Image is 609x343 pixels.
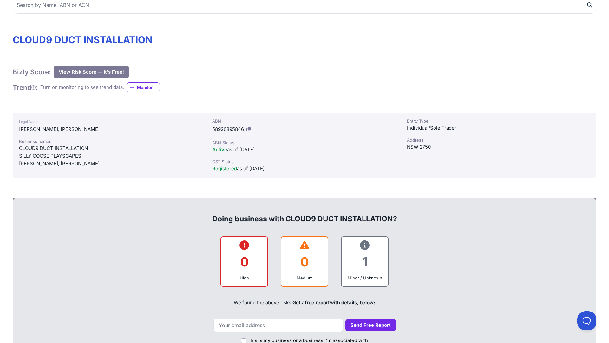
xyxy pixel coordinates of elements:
div: as of [DATE] [212,146,396,153]
div: Business names [19,138,200,145]
div: Minor / Unknown [347,275,383,281]
div: as of [DATE] [212,165,396,172]
div: Individual/Sole Trader [407,124,591,132]
div: Medium [286,275,323,281]
a: Monitor [127,82,160,92]
h1: CLOUD9 DUCT INSTALLATION [13,34,596,45]
div: Entity Type [407,118,591,124]
div: 0 [286,249,323,275]
div: We found the above risks. [20,292,589,313]
button: View Risk Score — It's Free! [54,66,129,78]
span: Registered [212,165,237,171]
span: Monitor [137,84,160,91]
div: 0 [226,249,262,275]
div: ABN Status [212,139,396,146]
div: Turn on monitoring to see trend data. [40,84,124,91]
span: Active [212,146,227,152]
h1: Trend : [13,83,38,92]
div: 1 [347,249,383,275]
span: Get a with details, below: [292,299,375,306]
div: ABN [212,118,396,124]
div: SILLY GOOSE PLAYSCAPES [19,152,200,160]
div: NSW 2750 [407,143,591,151]
div: Legal Name [19,118,200,125]
iframe: Toggle Customer Support [577,311,596,330]
button: Send Free Report [345,319,396,332]
div: GST Status [212,158,396,165]
span: 58920895846 [212,126,244,132]
a: free report [305,299,330,306]
div: CLOUD9 DUCT INSTALLATION [19,145,200,152]
div: [PERSON_NAME], [PERSON_NAME] [19,125,200,133]
input: Your email address [213,319,343,332]
div: Address [407,137,591,143]
div: [PERSON_NAME], [PERSON_NAME] [19,160,200,167]
div: High [226,275,262,281]
h1: Bizly Score: [13,68,51,76]
div: Doing business with CLOUD9 DUCT INSTALLATION? [20,204,589,224]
